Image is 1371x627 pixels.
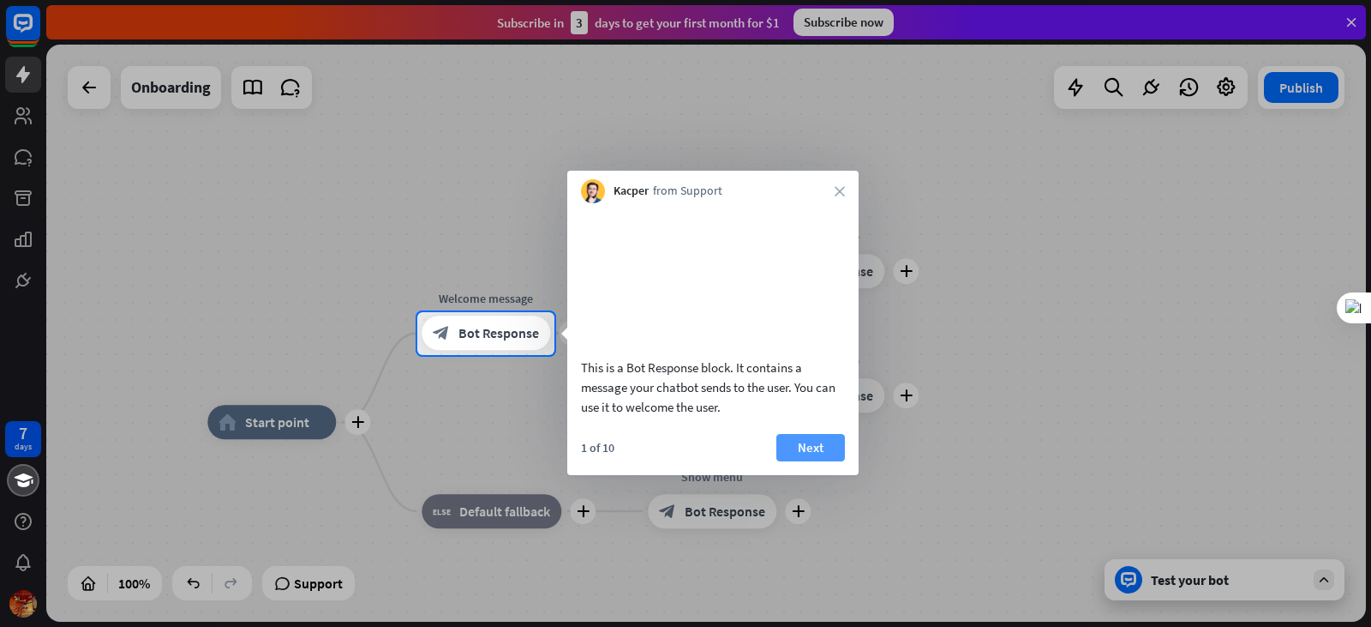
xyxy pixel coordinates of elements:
[458,325,539,342] span: Bot Response
[433,325,450,342] i: block_bot_response
[14,7,65,58] button: Open LiveChat chat widget
[835,186,845,196] i: close
[581,440,614,455] div: 1 of 10
[776,434,845,461] button: Next
[581,358,845,417] div: This is a Bot Response block. It contains a message your chatbot sends to the user. You can use i...
[614,183,649,200] span: Kacper
[653,183,722,200] span: from Support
